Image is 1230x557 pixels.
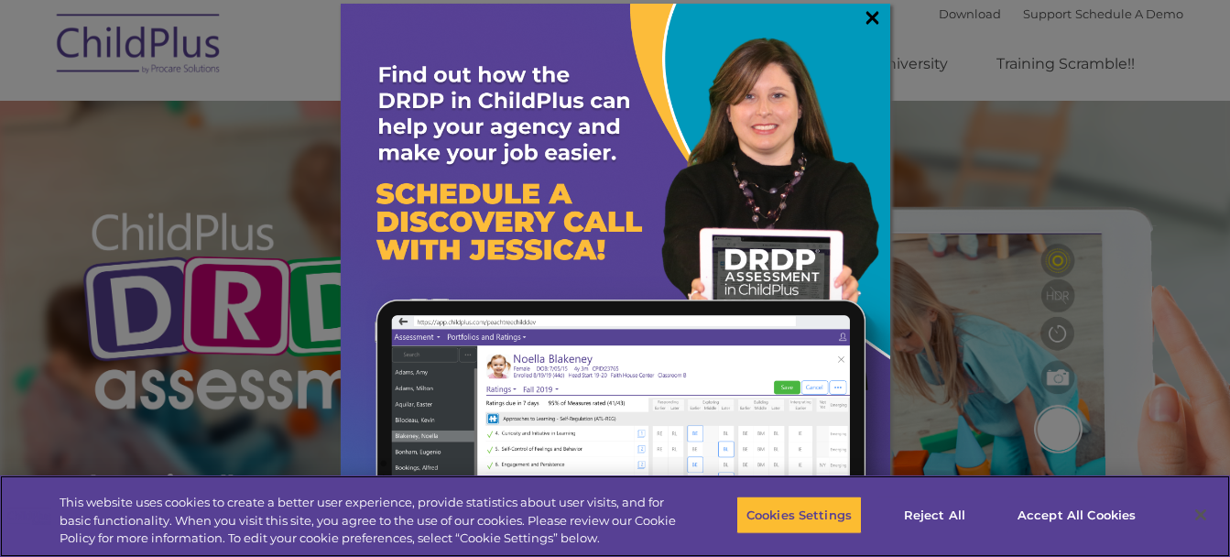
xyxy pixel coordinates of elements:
button: Close [1181,495,1221,535]
button: Reject All [877,496,992,534]
div: This website uses cookies to create a better user experience, provide statistics about user visit... [60,494,677,548]
button: Cookies Settings [736,496,862,534]
button: Accept All Cookies [1007,496,1146,534]
a: × [862,8,883,27]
